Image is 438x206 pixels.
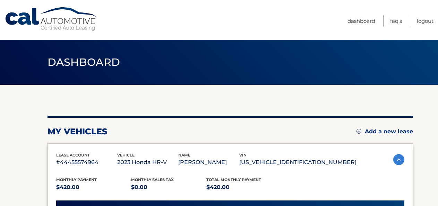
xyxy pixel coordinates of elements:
[131,182,206,192] p: $0.00
[347,15,375,27] a: Dashboard
[117,158,178,167] p: 2023 Honda HR-V
[56,182,131,192] p: $420.00
[5,7,98,32] a: Cal Automotive
[178,153,190,158] span: name
[56,153,90,158] span: lease account
[206,182,282,192] p: $420.00
[357,129,361,134] img: add.svg
[178,158,239,167] p: [PERSON_NAME]
[239,158,357,167] p: [US_VEHICLE_IDENTIFICATION_NUMBER]
[56,158,117,167] p: #44455574964
[357,128,413,135] a: Add a new lease
[239,153,247,158] span: vin
[48,56,120,69] span: Dashboard
[117,153,135,158] span: vehicle
[131,177,174,182] span: Monthly sales Tax
[48,126,108,137] h2: my vehicles
[393,154,404,165] img: accordion-active.svg
[56,177,97,182] span: Monthly Payment
[390,15,402,27] a: FAQ's
[417,15,433,27] a: Logout
[206,177,261,182] span: Total Monthly Payment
